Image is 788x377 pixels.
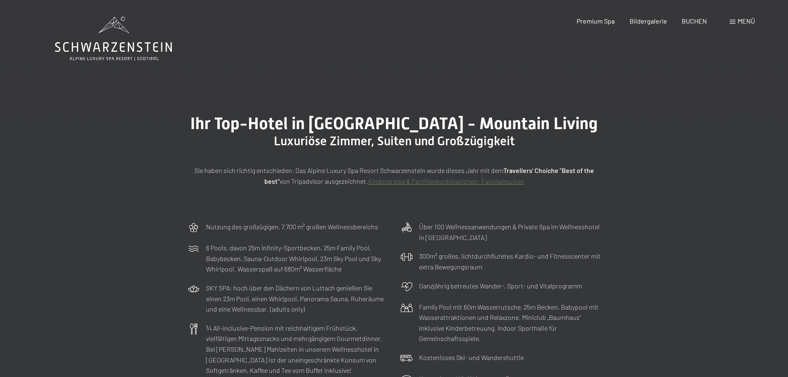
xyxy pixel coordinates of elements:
p: SKY SPA: hoch über den Dächern von Luttach genießen Sie einen 23m Pool, einen Whirlpool, Panorama... [206,283,388,315]
span: Ihr Top-Hotel in [GEOGRAPHIC_DATA] - Mountain Living [190,114,598,133]
p: Nutzung des großzügigen, 7.700 m² großen Wellnessbereichs [206,221,378,232]
span: Menü [738,17,755,25]
a: Bildergalerie [630,17,667,25]
p: Über 100 Wellnessanwendungen & Private Spa im Wellnesshotel in [GEOGRAPHIC_DATA] [419,221,601,243]
p: 300m² großes, lichtdurchflutetes Kardio- und Fitnesscenter mit extra Bewegungsraum [419,251,601,272]
a: BUCHEN [682,17,707,25]
p: Kostenloses Ski- und Wandershuttle [419,352,524,363]
p: ¾ All-inclusive-Pension mit reichhaltigem Frühstück, vielfältigen Mittagssnacks und mehrgängigem ... [206,323,388,376]
p: Sie haben sich richtig entschieden: Das Alpine Luxury Spa Resort Schwarzenstein wurde dieses Jahr... [187,165,601,186]
span: Luxuriöse Zimmer, Suiten und Großzügigkeit [274,134,515,148]
a: Kinderpreise & Familienkonbinationen- Familiensuiten [368,177,524,185]
a: Premium Spa [577,17,615,25]
p: 6 Pools, davon 25m Infinity-Sportbecken, 25m Family Pool, Babybecken, Sauna-Outdoor Whirlpool, 23... [206,243,388,274]
strong: Travellers' Choiche "Best of the best" [264,166,594,185]
p: Ganzjährig betreutes Wander-, Sport- und Vitalprogramm [419,281,582,291]
p: Family Pool mit 60m Wasserrutsche, 25m Becken, Babypool mit Wasserattraktionen und Relaxzone. Min... [419,302,601,344]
